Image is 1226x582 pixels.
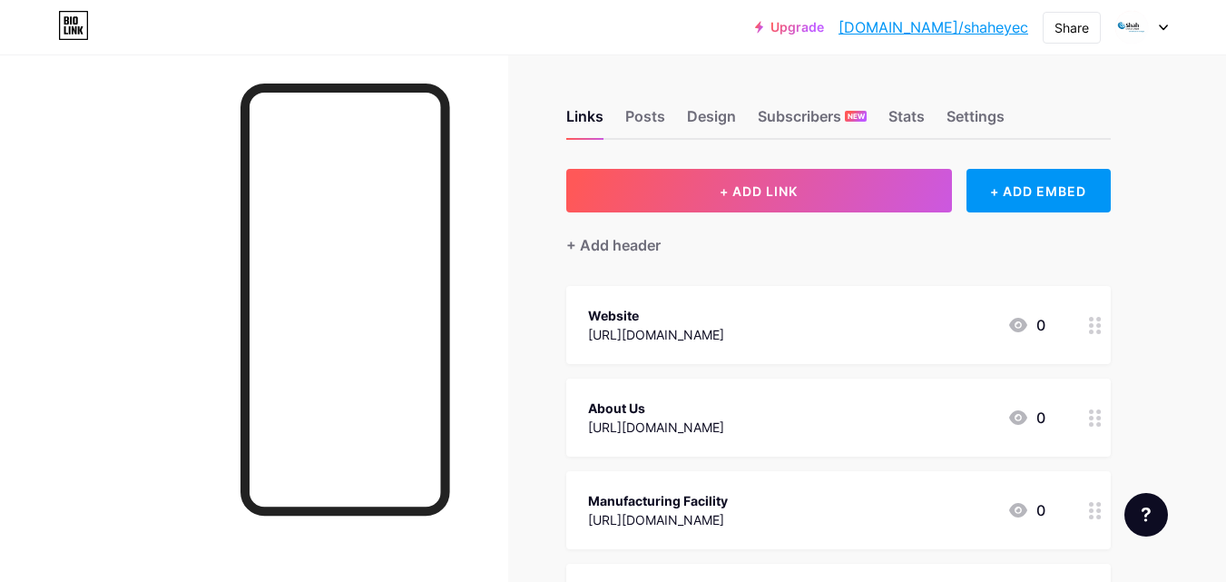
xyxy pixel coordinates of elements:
a: Upgrade [755,20,824,35]
span: NEW [848,111,865,122]
div: Design [687,105,736,138]
div: Settings [946,105,1005,138]
button: + ADD LINK [566,169,952,212]
div: Subscribers [758,105,867,138]
div: 0 [1007,314,1045,336]
img: Shah Eye Care [1114,10,1149,44]
span: + ADD LINK [720,183,798,199]
div: + ADD EMBED [966,169,1111,212]
div: [URL][DOMAIN_NAME] [588,418,724,437]
div: Posts [625,105,665,138]
div: [URL][DOMAIN_NAME] [588,510,728,529]
a: [DOMAIN_NAME]/shaheyec [839,16,1028,38]
div: About Us [588,399,724,418]
div: 0 [1007,499,1045,521]
div: + Add header [566,234,661,256]
div: Manufacturing Facility [588,491,728,510]
div: Links [566,105,603,138]
div: Website [588,306,724,325]
div: Share [1054,18,1089,37]
div: Stats [888,105,925,138]
div: 0 [1007,407,1045,429]
div: [URL][DOMAIN_NAME] [588,325,724,344]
